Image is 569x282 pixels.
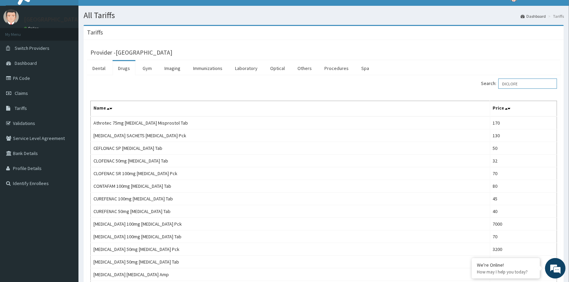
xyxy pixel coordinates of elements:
[490,167,557,180] td: 70
[490,193,557,205] td: 45
[91,205,490,218] td: CUREFENAC 50mg [MEDICAL_DATA] Tab
[91,243,490,256] td: [MEDICAL_DATA] 50mg [MEDICAL_DATA] Pck
[481,79,557,89] label: Search:
[91,116,490,129] td: Athrotec 75mg [MEDICAL_DATA] Misprostol Tab
[24,26,40,31] a: Online
[490,180,557,193] td: 80
[91,218,490,230] td: [MEDICAL_DATA] 100mg [MEDICAL_DATA] Pck
[13,34,28,51] img: d_794563401_company_1708531726252_794563401
[188,61,228,75] a: Immunizations
[356,61,375,75] a: Spa
[91,101,490,117] th: Name
[490,256,557,268] td: 28
[490,101,557,117] th: Price
[87,29,103,36] h3: Tariffs
[35,38,115,47] div: Chat with us now
[91,193,490,205] td: CUREFENAC 100mg [MEDICAL_DATA] Tab
[91,230,490,243] td: [MEDICAL_DATA] 100mg [MEDICAL_DATA] Tab
[84,11,564,20] h1: All Tariffs
[3,9,19,25] img: User Image
[477,262,535,268] div: We're Online!
[477,269,535,275] p: How may I help you today?
[498,79,557,89] input: Search:
[490,230,557,243] td: 70
[91,268,490,281] td: [MEDICAL_DATA] [MEDICAL_DATA] Amp
[91,167,490,180] td: CLOFENAC SR 100mg [MEDICAL_DATA] Pck
[521,13,546,19] a: Dashboard
[91,142,490,155] td: CEFLONAC SP [MEDICAL_DATA] Tab
[91,256,490,268] td: [MEDICAL_DATA] 50mg [MEDICAL_DATA] Tab
[490,155,557,167] td: 32
[15,90,28,96] span: Claims
[91,129,490,142] td: [MEDICAL_DATA] SACHETS [MEDICAL_DATA] Pck
[490,205,557,218] td: 40
[490,218,557,230] td: 7000
[490,129,557,142] td: 130
[113,61,135,75] a: Drugs
[230,61,263,75] a: Laboratory
[87,61,111,75] a: Dental
[490,142,557,155] td: 50
[137,61,157,75] a: Gym
[90,50,172,56] h3: Provider - [GEOGRAPHIC_DATA]
[40,86,94,155] span: We're online!
[15,105,27,111] span: Tariffs
[159,61,186,75] a: Imaging
[490,243,557,256] td: 3200
[15,45,49,51] span: Switch Providers
[319,61,354,75] a: Procedures
[490,116,557,129] td: 170
[3,186,130,210] textarea: Type your message and hit 'Enter'
[546,13,564,19] li: Tariffs
[112,3,128,20] div: Minimize live chat window
[15,60,37,66] span: Dashboard
[24,16,80,23] p: [GEOGRAPHIC_DATA]
[265,61,290,75] a: Optical
[91,180,490,193] td: CONTAFAM 100mg [MEDICAL_DATA] Tab
[91,155,490,167] td: CLOFENAC 50mg [MEDICAL_DATA] Tab
[292,61,317,75] a: Others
